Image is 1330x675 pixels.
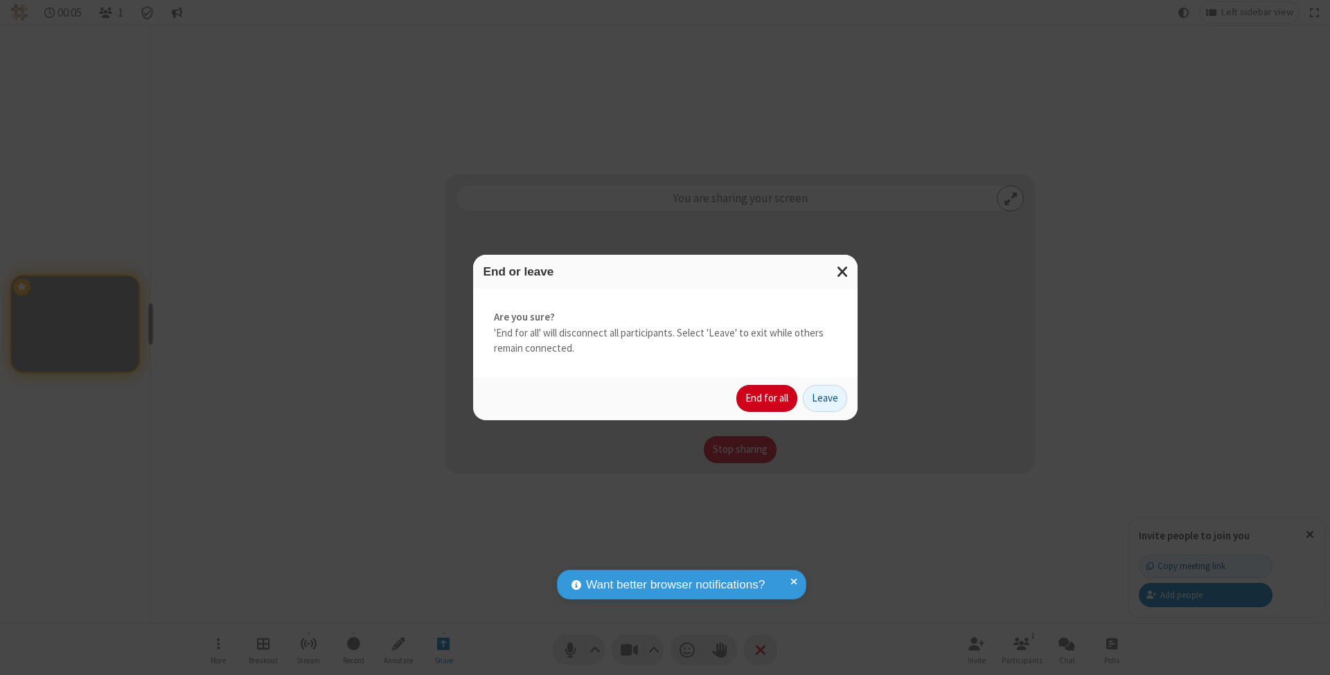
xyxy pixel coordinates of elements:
[484,265,847,278] h3: End or leave
[803,385,847,413] button: Leave
[494,309,837,325] strong: Are you sure?
[586,576,765,594] span: Want better browser notifications?
[736,385,797,413] button: End for all
[828,255,858,289] button: Close modal
[473,289,858,377] div: 'End for all' will disconnect all participants. Select 'Leave' to exit while others remain connec...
